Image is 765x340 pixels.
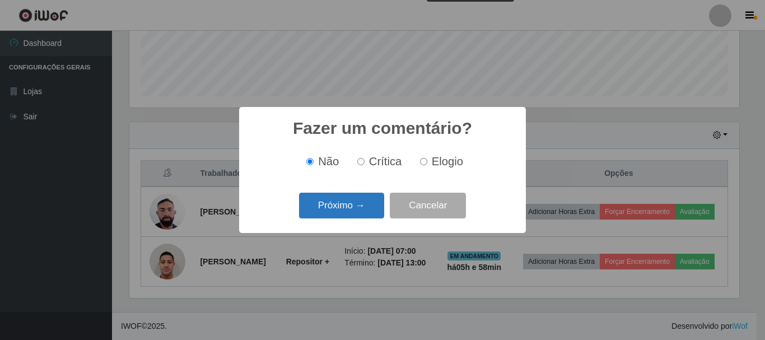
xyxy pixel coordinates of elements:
span: Não [318,155,339,167]
button: Cancelar [390,193,466,219]
input: Elogio [420,158,427,165]
input: Não [306,158,314,165]
span: Crítica [369,155,402,167]
button: Próximo → [299,193,384,219]
span: Elogio [432,155,463,167]
input: Crítica [357,158,365,165]
h2: Fazer um comentário? [293,118,472,138]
